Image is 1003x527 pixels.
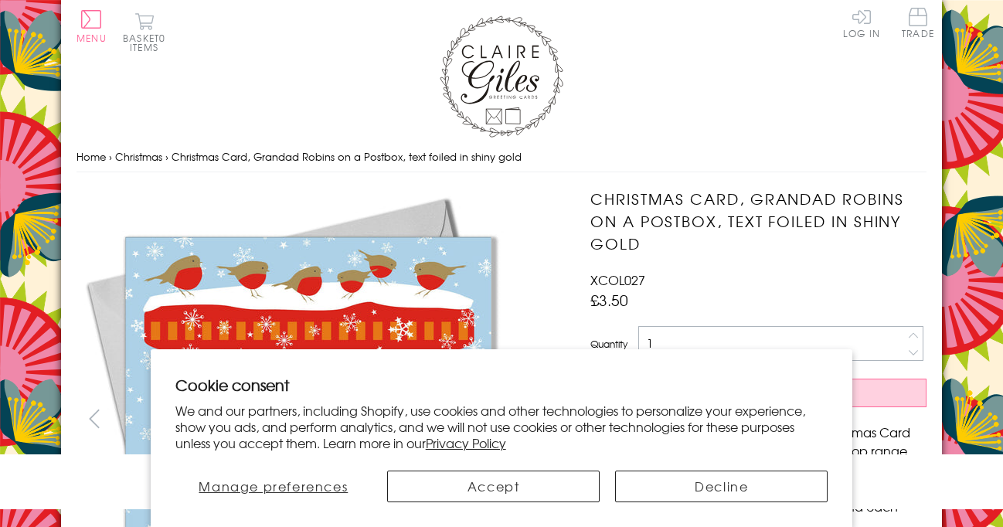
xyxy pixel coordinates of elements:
button: Accept [387,471,600,502]
a: Privacy Policy [426,433,506,452]
span: › [109,149,112,164]
a: Trade [902,8,934,41]
span: £3.50 [590,289,628,311]
button: Basket0 items [123,12,165,52]
p: We and our partners, including Shopify, use cookies and other technologies to personalize your ex... [175,403,828,450]
h1: Christmas Card, Grandad Robins on a Postbox, text foiled in shiny gold [590,188,926,254]
span: › [165,149,168,164]
nav: breadcrumbs [76,141,926,173]
a: Home [76,149,106,164]
a: Christmas [115,149,162,164]
span: Menu [76,31,107,45]
button: Manage preferences [175,471,372,502]
button: prev [76,401,111,436]
button: Menu [76,10,107,42]
span: Trade [902,8,934,38]
span: Manage preferences [199,477,348,495]
label: Quantity [590,337,627,351]
a: Log In [843,8,880,38]
button: Decline [615,471,828,502]
span: XCOL027 [590,270,645,289]
span: 0 items [130,31,165,54]
img: Claire Giles Greetings Cards [440,15,563,138]
span: Christmas Card, Grandad Robins on a Postbox, text foiled in shiny gold [172,149,522,164]
h2: Cookie consent [175,374,828,396]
